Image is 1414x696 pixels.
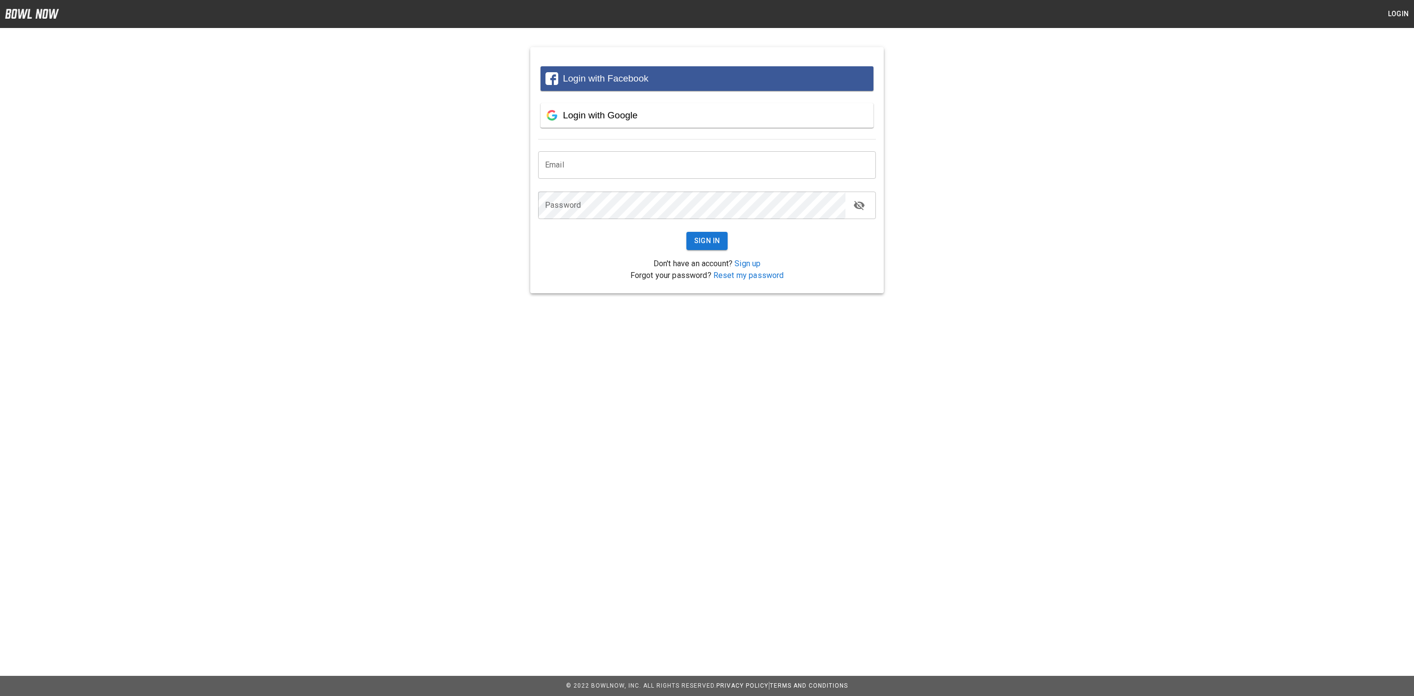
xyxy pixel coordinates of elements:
[734,259,761,268] a: Sign up
[566,682,716,689] span: © 2022 BowlNow, Inc. All Rights Reserved.
[713,271,784,280] a: Reset my password
[541,103,873,128] button: Login with Google
[541,66,873,91] button: Login with Facebook
[538,270,876,281] p: Forgot your password?
[716,682,768,689] a: Privacy Policy
[5,9,59,19] img: logo
[563,73,648,84] span: Login with Facebook
[563,110,637,120] span: Login with Google
[849,195,869,215] button: toggle password visibility
[1383,5,1414,23] button: Login
[770,682,848,689] a: Terms and Conditions
[686,232,728,250] button: Sign In
[538,258,876,270] p: Don't have an account?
